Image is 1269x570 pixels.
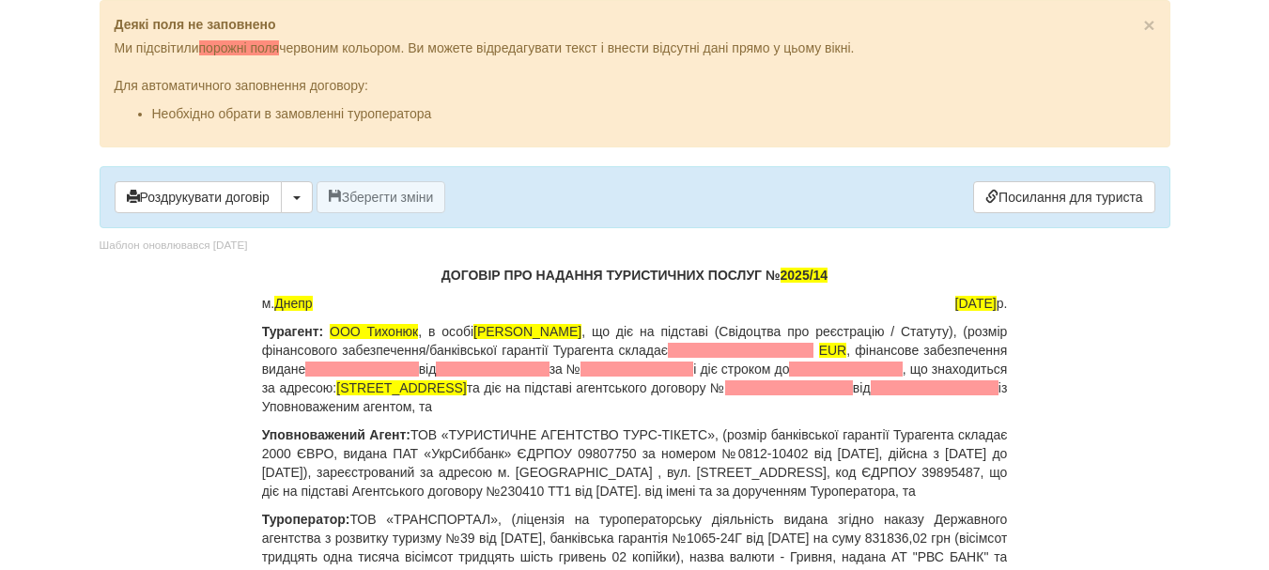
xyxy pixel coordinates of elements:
span: м. [262,294,313,313]
span: EUR [819,343,847,358]
span: × [1143,14,1154,36]
span: р. [955,294,1008,313]
button: Зберегти зміни [317,181,446,213]
b: Туроператор: [262,512,350,527]
span: [PERSON_NAME] [473,324,581,339]
span: порожні поля [199,40,280,55]
button: Роздрукувати договір [115,181,282,213]
span: 2025/14 [781,268,828,283]
div: Шаблон оновлювався [DATE] [100,238,248,254]
span: [DATE] [955,296,997,311]
b: Турагент: [262,324,324,339]
div: Для автоматичного заповнення договору: [115,57,1155,123]
span: Днепр [274,296,312,311]
b: Уповноважений Агент: [262,427,410,442]
li: Необхідно обрати в замовленні туроператора [152,104,1155,123]
p: Ми підсвітили червоним кольором. Ви можете відредагувати текст і внести відсутні дані прямо у цьо... [115,39,1155,57]
span: ООО Тихонюк [330,324,418,339]
a: Посилання для туриста [973,181,1154,213]
p: ДОГОВІР ПРО НАДАННЯ ТУРИСТИЧНИХ ПОСЛУГ № [262,266,1008,285]
p: , в особі , що діє на підставі (Свідоцтва про реєстрацію / Статуту), (розмір фінансового забезпеч... [262,322,1008,416]
span: [STREET_ADDRESS] [336,380,466,395]
p: ТОВ «ТУРИСТИЧНЕ АГЕНТСТВО ТУРС-ТІКЕТС», (розмір банківської гарантії Турагента складає 2000 ЄВРО,... [262,425,1008,501]
button: Close [1143,15,1154,35]
p: Деякі поля не заповнено [115,15,1155,34]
